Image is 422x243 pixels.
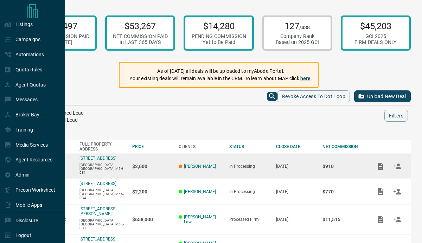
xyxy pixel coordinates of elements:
div: CLOSE DATE [276,144,315,149]
div: In Processing [229,164,269,169]
p: [GEOGRAPHIC_DATA],[GEOGRAPHIC_DATA],M5H-0B1 [79,163,125,174]
p: [DATE] [276,189,315,194]
div: NET COMMISSION [322,144,365,149]
a: [STREET_ADDRESS][PERSON_NAME] [79,206,116,216]
p: [GEOGRAPHIC_DATA],[GEOGRAPHIC_DATA],M6K-0B3 [79,218,125,230]
div: GCI 2025 [354,33,397,39]
div: FULL PROPERTY ADDRESS [79,142,125,152]
p: Your existing deals will remain available in the CRM. To learn about MAP click . [129,75,312,82]
button: Revoke Access to Dot Loop [277,90,350,102]
div: In Processing [229,189,269,194]
div: Company Rank [276,33,319,39]
p: $910 [322,164,365,169]
a: [PERSON_NAME] [184,189,216,194]
p: $658,000 [132,217,172,222]
button: Filters [384,110,408,122]
span: Add / View Documents [372,189,389,194]
a: [STREET_ADDRESS] [79,181,116,186]
span: Match Clients [389,164,406,168]
p: $14,280 [192,21,246,31]
div: CLIENTS [179,144,222,149]
p: $45,203 [354,21,397,31]
div: Based on 2025 GCI [276,39,319,45]
a: [PERSON_NAME] Law [184,215,222,224]
p: [DATE] [276,217,315,222]
span: Match Clients [389,217,406,222]
a: [STREET_ADDRESS] [79,237,116,242]
div: FIRM DEALS ONLY [354,39,397,45]
button: Upload New Deal [354,90,411,102]
p: 127 [276,21,319,31]
span: Add / View Documents [372,164,389,168]
span: /438 [299,25,310,31]
div: PRICE [132,144,172,149]
p: As of [DATE] all deals will be uploaded to myAbode Portal. [129,68,312,75]
p: [GEOGRAPHIC_DATA],[GEOGRAPHIC_DATA],M5A-0G4 [79,188,125,200]
span: Add / View Documents [372,217,389,222]
div: Processed Firm [229,217,269,222]
p: $770 [322,189,365,194]
span: Match Clients [389,189,406,194]
button: search button [267,92,277,101]
a: here [300,76,311,81]
div: Yet to Be Paid [192,39,246,45]
p: $2,200 [132,189,172,194]
a: [PERSON_NAME] [184,164,216,169]
a: [STREET_ADDRESS] [79,156,116,161]
div: in LAST 365 DAYS [113,39,168,45]
div: PENDING COMMISSION [192,33,246,39]
p: $2,600 [132,164,172,169]
p: $11,515 [322,217,365,222]
div: NET COMMISSION PAID [113,33,168,39]
p: [DATE] [276,164,315,169]
div: STATUS [229,144,269,149]
p: $53,267 [113,21,168,31]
